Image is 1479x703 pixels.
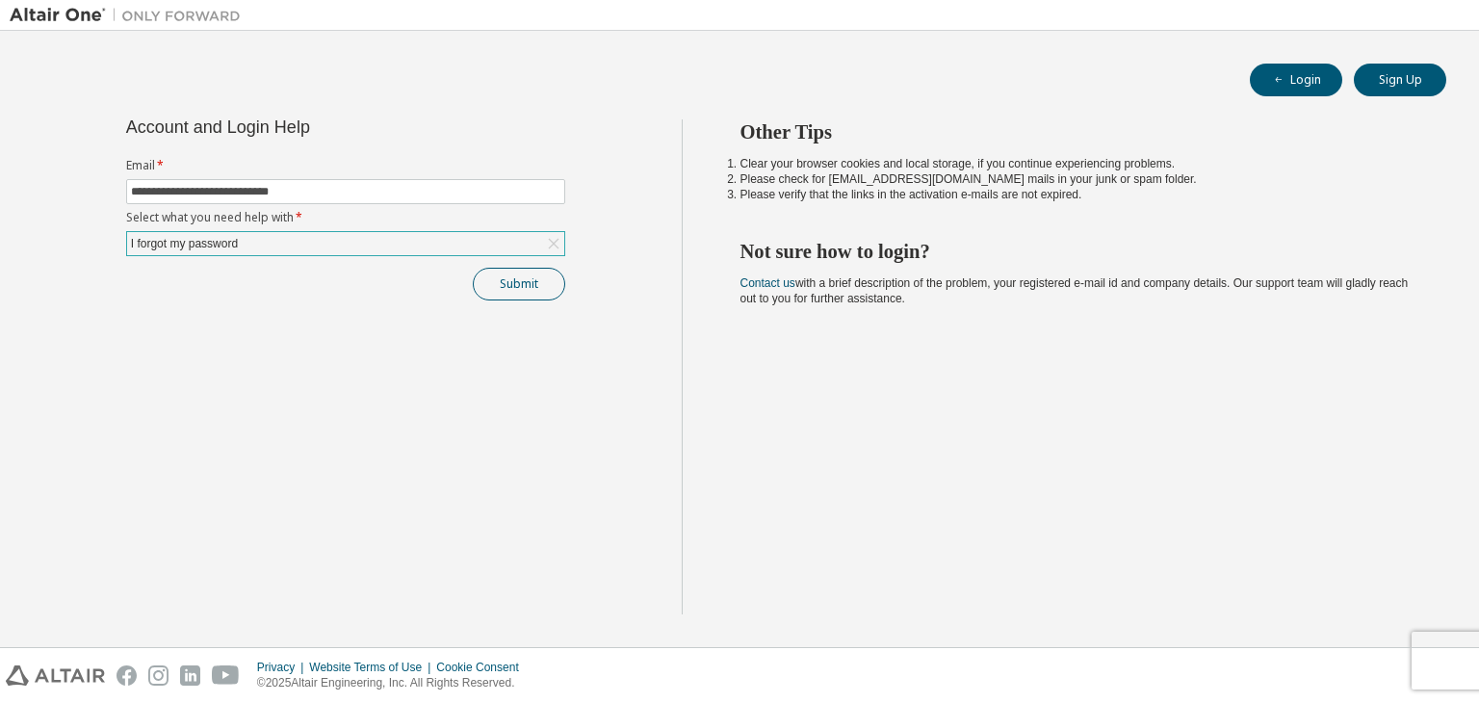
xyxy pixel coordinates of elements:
[1354,64,1446,96] button: Sign Up
[128,233,241,254] div: I forgot my password
[148,665,169,686] img: instagram.svg
[257,675,531,691] p: © 2025 Altair Engineering, Inc. All Rights Reserved.
[126,158,565,173] label: Email
[180,665,200,686] img: linkedin.svg
[740,119,1413,144] h2: Other Tips
[740,187,1413,202] li: Please verify that the links in the activation e-mails are not expired.
[126,119,478,135] div: Account and Login Help
[1250,64,1342,96] button: Login
[126,210,565,225] label: Select what you need help with
[436,660,530,675] div: Cookie Consent
[257,660,309,675] div: Privacy
[6,665,105,686] img: altair_logo.svg
[740,156,1413,171] li: Clear your browser cookies and local storage, if you continue experiencing problems.
[740,276,1409,305] span: with a brief description of the problem, your registered e-mail id and company details. Our suppo...
[10,6,250,25] img: Altair One
[740,239,1413,264] h2: Not sure how to login?
[740,276,795,290] a: Contact us
[117,665,137,686] img: facebook.svg
[309,660,436,675] div: Website Terms of Use
[212,665,240,686] img: youtube.svg
[127,232,564,255] div: I forgot my password
[473,268,565,300] button: Submit
[740,171,1413,187] li: Please check for [EMAIL_ADDRESS][DOMAIN_NAME] mails in your junk or spam folder.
